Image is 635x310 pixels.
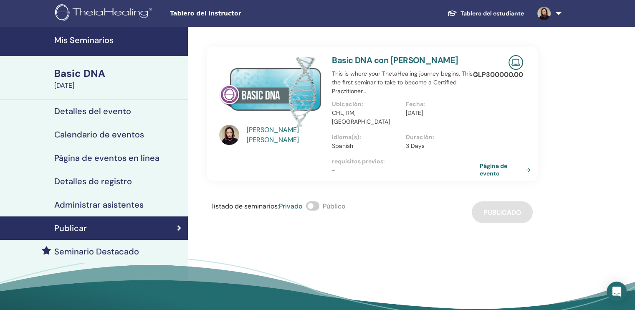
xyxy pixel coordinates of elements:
[509,55,523,70] img: Live Online Seminar
[54,81,183,91] div: [DATE]
[55,4,155,23] img: logo.png
[406,100,475,109] p: Fecha :
[54,153,159,163] h4: Página de eventos en línea
[247,125,324,145] a: [PERSON_NAME] [PERSON_NAME]
[406,133,475,142] p: Duración :
[54,66,183,81] div: Basic DNA
[332,142,401,150] p: Spanish
[332,157,480,166] p: requisitos previos :
[54,35,183,45] h4: Mis Seminarios
[212,202,279,211] span: listado de seminarios :
[219,55,322,127] img: Basic DNA
[332,133,401,142] p: Idioma(s) :
[170,9,295,18] span: Tablero del instructor
[279,202,303,211] span: Privado
[323,202,346,211] span: Público
[332,100,401,109] p: Ubicación :
[54,106,131,116] h4: Detalles del evento
[54,176,132,186] h4: Detalles de registro
[332,109,401,126] p: CHL, RM, [GEOGRAPHIC_DATA]
[54,200,144,210] h4: Administrar asistentes
[447,10,457,17] img: graduation-cap-white.svg
[537,7,551,20] img: default.jpg
[332,69,480,96] p: This is where your ThetaHealing journey begins. This is the first seminar to take to become a Cer...
[54,246,139,257] h4: Seminario Destacado
[607,282,627,302] div: Open Intercom Messenger
[54,223,87,233] h4: Publicar
[49,66,188,91] a: Basic DNA[DATE]
[440,6,531,21] a: Tablero del estudiante
[219,125,239,145] img: default.jpg
[332,166,480,175] p: -
[54,130,144,140] h4: Calendario de eventos
[332,55,458,66] a: Basic DNA con [PERSON_NAME]
[480,162,534,177] a: Página de evento
[406,142,475,150] p: 3 Days
[473,70,523,80] p: CLP 300000.00
[406,109,475,117] p: [DATE]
